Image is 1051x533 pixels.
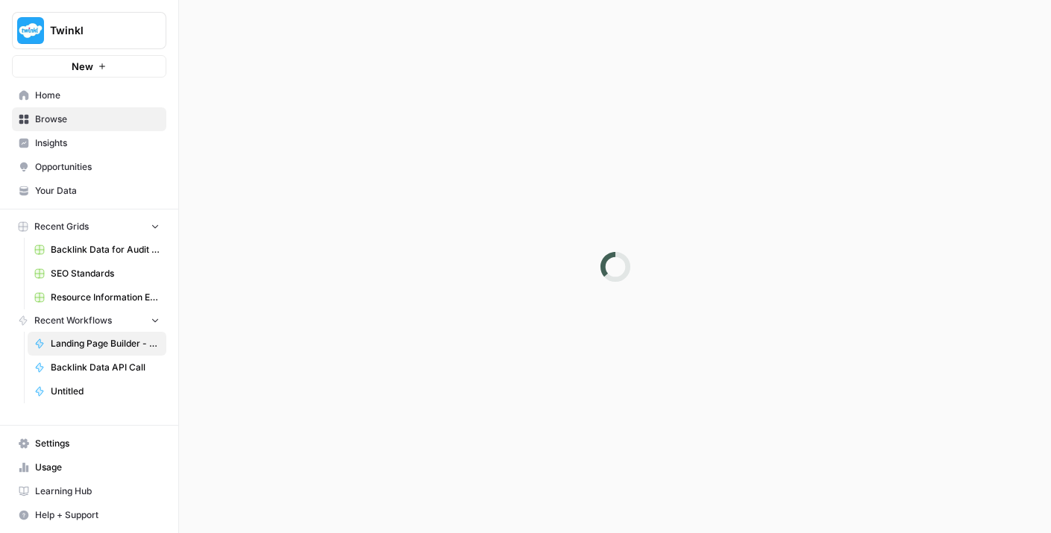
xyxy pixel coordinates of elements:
span: Backlink Data for Audit Grid [51,243,160,256]
a: Opportunities [12,155,166,179]
a: Backlink Data for Audit Grid [28,238,166,262]
span: Resource Information Extraction and Descriptions [51,291,160,304]
span: Settings [35,437,160,450]
a: Browse [12,107,166,131]
span: Opportunities [35,160,160,174]
img: Twinkl Logo [17,17,44,44]
span: Usage [35,461,160,474]
a: Insights [12,131,166,155]
button: Recent Workflows [12,309,166,332]
a: Untitled [28,379,166,403]
span: Recent Workflows [34,314,112,327]
span: Backlink Data API Call [51,361,160,374]
span: Browse [35,113,160,126]
a: Settings [12,432,166,455]
span: Your Data [35,184,160,198]
button: Workspace: Twinkl [12,12,166,49]
span: Home [35,89,160,102]
a: Resource Information Extraction and Descriptions [28,286,166,309]
a: Home [12,83,166,107]
span: Twinkl [50,23,140,38]
span: Learning Hub [35,485,160,498]
span: Untitled [51,385,160,398]
span: Help + Support [35,508,160,522]
button: Recent Grids [12,215,166,238]
button: New [12,55,166,78]
span: SEO Standards [51,267,160,280]
a: Your Data [12,179,166,203]
span: New [72,59,93,74]
a: Backlink Data API Call [28,356,166,379]
a: Landing Page Builder - Alt 1 [28,332,166,356]
a: Usage [12,455,166,479]
span: Landing Page Builder - Alt 1 [51,337,160,350]
span: Recent Grids [34,220,89,233]
a: SEO Standards [28,262,166,286]
span: Insights [35,136,160,150]
a: Learning Hub [12,479,166,503]
button: Help + Support [12,503,166,527]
